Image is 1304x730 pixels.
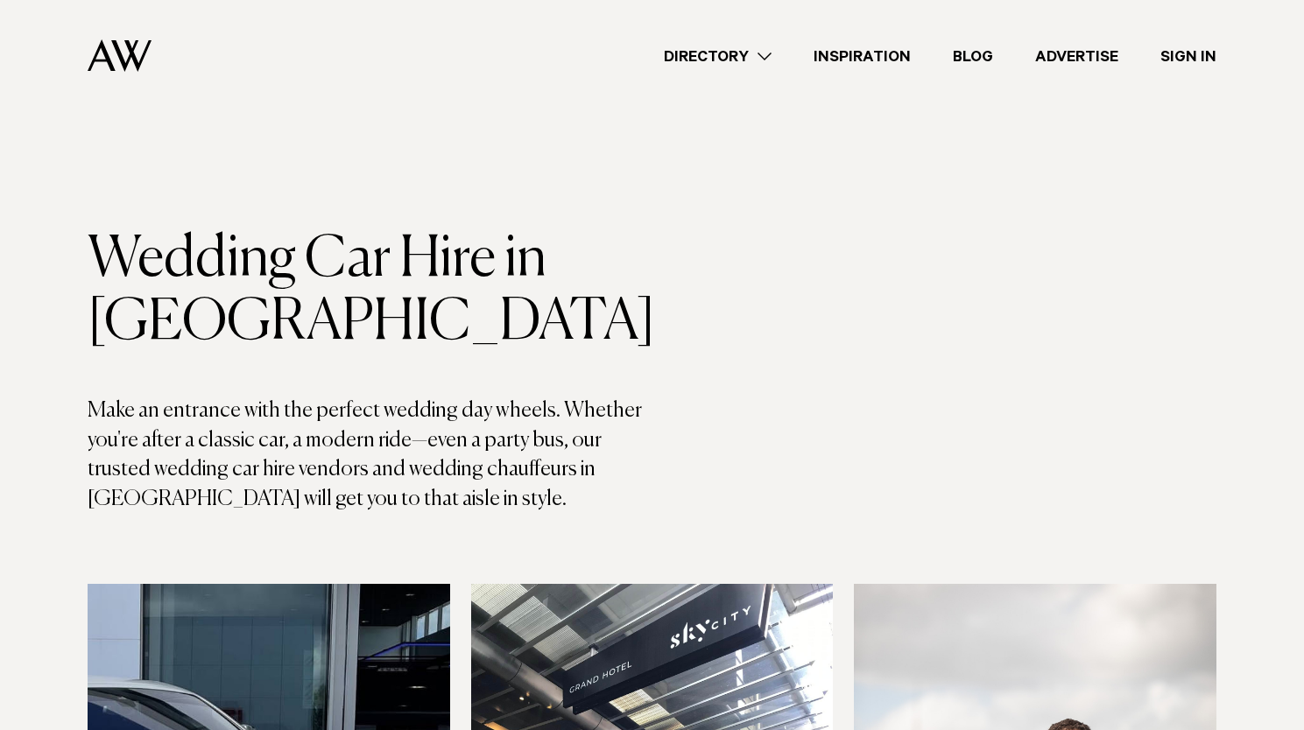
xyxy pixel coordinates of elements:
[1139,45,1237,68] a: Sign In
[643,45,793,68] a: Directory
[88,39,152,72] img: Auckland Weddings Logo
[88,397,652,514] p: Make an entrance with the perfect wedding day wheels. Whether you're after a classic car, a moder...
[932,45,1014,68] a: Blog
[88,228,652,354] h1: Wedding Car Hire in [GEOGRAPHIC_DATA]
[793,45,932,68] a: Inspiration
[1014,45,1139,68] a: Advertise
